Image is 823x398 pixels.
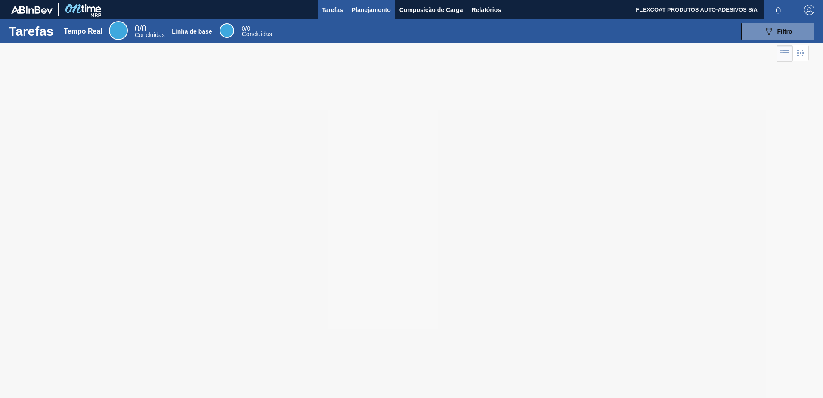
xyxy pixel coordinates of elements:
[764,4,792,16] button: Notificações
[242,26,272,37] div: Base Line
[242,25,250,32] span: / 0
[322,5,343,15] span: Tarefas
[135,24,139,33] span: 0
[804,5,814,15] img: Logout
[109,21,128,40] div: Real Time
[741,23,814,40] button: Filtro
[172,28,212,35] div: Linha de base
[399,5,463,15] span: Composição de Carga
[242,25,245,32] span: 0
[135,24,147,33] span: / 0
[11,6,53,14] img: TNhmsLtSVTkK8tSr43FrP2fwEKptu5GPRR3wAAAABJRU5ErkJggg==
[135,25,165,38] div: Real Time
[64,28,102,35] div: Tempo Real
[777,28,792,35] span: Filtro
[9,26,54,36] h1: Tarefas
[135,31,165,38] span: Concluídas
[242,31,272,37] span: Concluídas
[220,23,234,38] div: Base Line
[352,5,391,15] span: Planejamento
[472,5,501,15] span: Relatórios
